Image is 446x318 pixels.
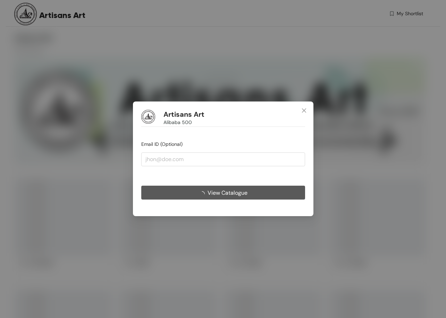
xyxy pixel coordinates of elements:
[207,188,247,197] span: View Catalogue
[199,191,207,197] span: loading
[295,101,313,120] button: Close
[301,108,307,113] span: close
[163,119,192,126] span: Alibaba 500
[141,110,155,124] img: Buyer Portal
[141,186,305,200] button: View Catalogue
[141,152,305,166] input: jhon@doe.com
[163,110,204,119] h1: Artisans Art
[141,141,183,148] span: Email ID (Optional)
